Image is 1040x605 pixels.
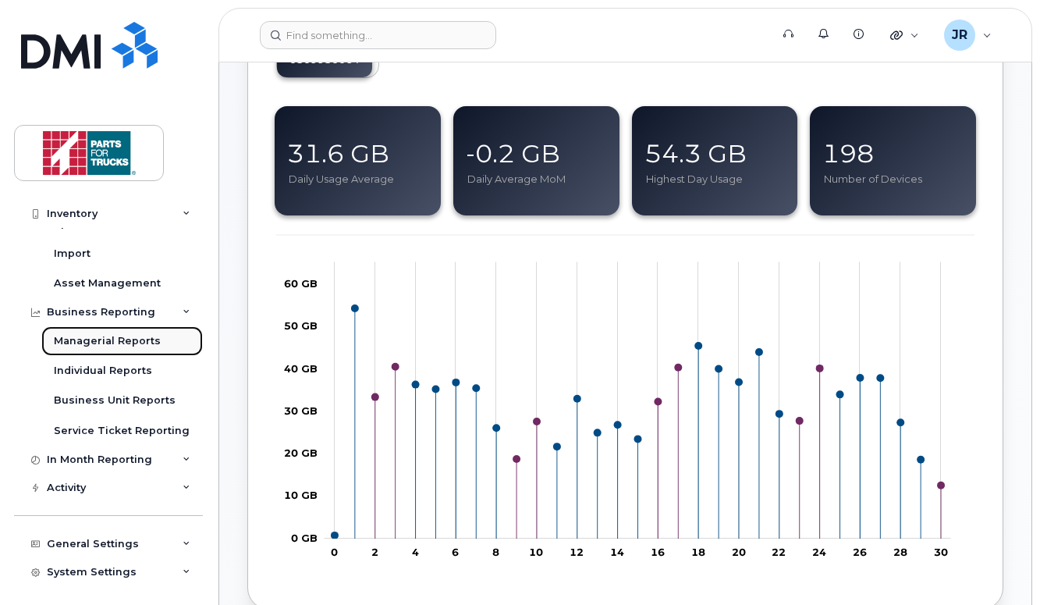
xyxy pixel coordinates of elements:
[651,546,665,558] tspan: 16
[284,447,318,459] tspan: 20 GB
[822,136,967,172] div: 198
[644,136,789,172] div: 54.3 GB
[260,21,496,49] input: Find something...
[529,546,543,558] tspan: 10
[284,319,318,332] tspan: 50 GB
[644,172,789,187] div: Highest Day Usage
[287,172,431,187] div: Daily Usage Average
[284,319,318,332] g: undefined GB
[331,546,338,558] tspan: 0
[284,277,318,290] tspan: 60 GB
[812,546,826,558] tspan: 24
[452,546,459,558] tspan: 6
[879,20,930,51] div: Quicklinks
[284,262,951,558] g: Chart
[732,546,746,558] tspan: 20
[284,362,318,375] tspan: 40 GB
[284,447,318,459] g: undefined GB
[853,546,867,558] tspan: 26
[371,546,378,558] tspan: 2
[291,532,318,544] tspan: 0 GB
[291,532,318,544] g: undefined GB
[284,489,318,501] tspan: 10 GB
[466,172,610,187] div: Daily Average MoM
[284,489,318,501] g: undefined GB
[412,546,419,558] tspan: 4
[284,277,318,290] g: undefined GB
[772,546,786,558] tspan: 22
[284,404,318,417] tspan: 30 GB
[934,546,948,558] tspan: 30
[610,546,624,558] tspan: 14
[893,546,907,558] tspan: 28
[822,172,967,187] div: Number of Devices
[570,546,584,558] tspan: 12
[492,546,499,558] tspan: 8
[284,404,318,417] g: undefined GB
[284,362,318,375] g: undefined GB
[691,546,705,558] tspan: 18
[933,20,1003,51] div: Jamie Reid
[952,26,967,44] span: JR
[466,136,610,172] div: -0.2 GB
[287,136,431,172] div: 31.6 GB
